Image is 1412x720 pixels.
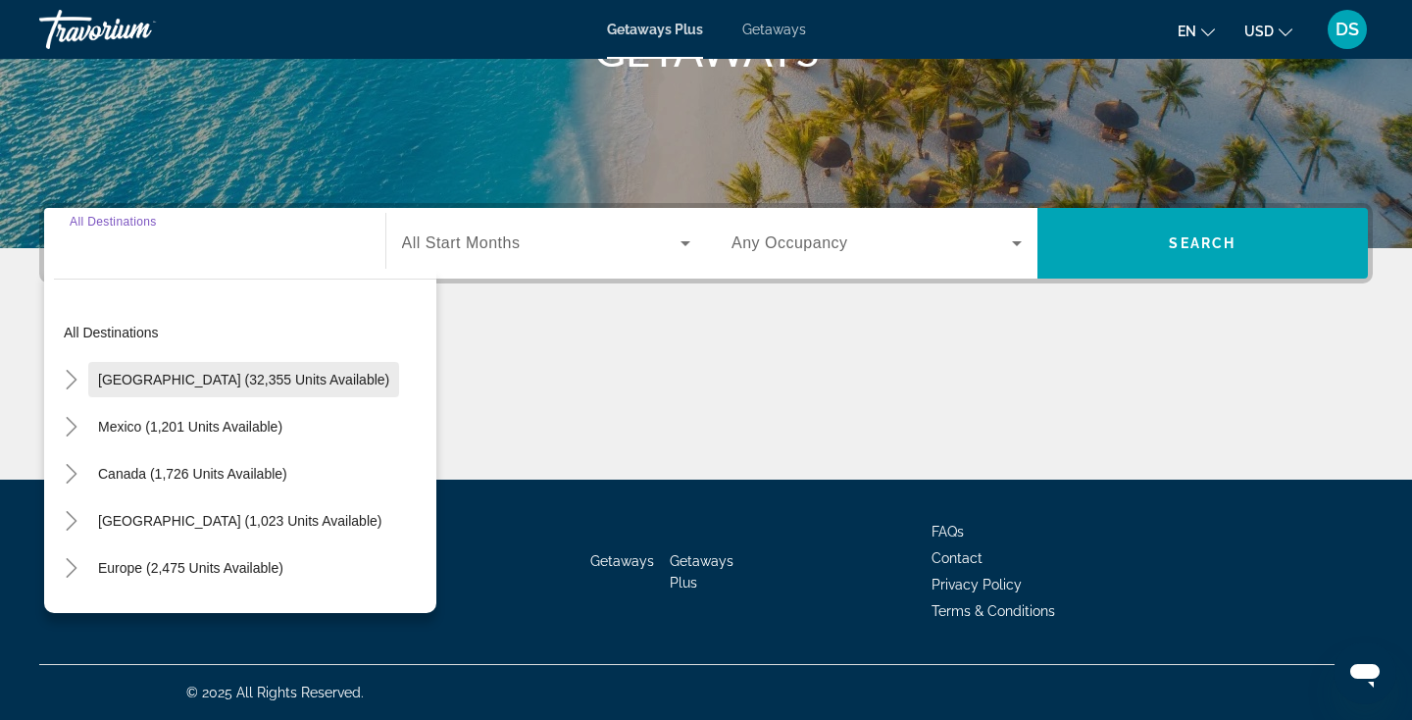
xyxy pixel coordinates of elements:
[98,419,282,435] span: Mexico (1,201 units available)
[1178,17,1215,45] button: Change language
[44,208,1368,279] div: Search widget
[88,456,297,491] button: Canada (1,726 units available)
[64,325,159,340] span: All destinations
[186,685,364,700] span: © 2025 All Rights Reserved.
[1244,24,1274,39] span: USD
[1322,9,1373,50] button: User Menu
[88,550,293,586] button: Europe (2,475 units available)
[98,372,389,387] span: [GEOGRAPHIC_DATA] (32,355 units available)
[1336,20,1359,39] span: DS
[54,410,88,444] button: Toggle Mexico (1,201 units available)
[402,234,521,251] span: All Start Months
[88,503,391,539] button: [GEOGRAPHIC_DATA] (1,023 units available)
[54,598,88,633] button: Toggle Australia (200 units available)
[932,550,983,566] a: Contact
[1244,17,1292,45] button: Change currency
[932,577,1022,592] a: Privacy Policy
[88,597,380,633] button: [GEOGRAPHIC_DATA] (200 units available)
[1178,24,1196,39] span: en
[39,4,235,55] a: Travorium
[607,22,703,37] a: Getaways Plus
[88,362,399,397] button: [GEOGRAPHIC_DATA] (32,355 units available)
[54,315,436,350] button: All destinations
[70,215,157,228] span: All Destinations
[54,504,88,539] button: Toggle Caribbean & Atlantic Islands (1,023 units available)
[54,363,88,397] button: Toggle United States (32,355 units available)
[1169,235,1235,251] span: Search
[54,457,88,491] button: Toggle Canada (1,726 units available)
[731,234,848,251] span: Any Occupancy
[1334,642,1396,704] iframe: Button to launch messaging window
[932,524,964,540] a: FAQs
[54,551,88,586] button: Toggle Europe (2,475 units available)
[670,553,733,591] a: Getaways Plus
[932,603,1055,619] a: Terms & Conditions
[98,513,381,529] span: [GEOGRAPHIC_DATA] (1,023 units available)
[590,553,654,569] a: Getaways
[98,466,287,482] span: Canada (1,726 units available)
[1037,208,1369,279] button: Search
[742,22,806,37] a: Getaways
[88,409,292,444] button: Mexico (1,201 units available)
[98,560,283,576] span: Europe (2,475 units available)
